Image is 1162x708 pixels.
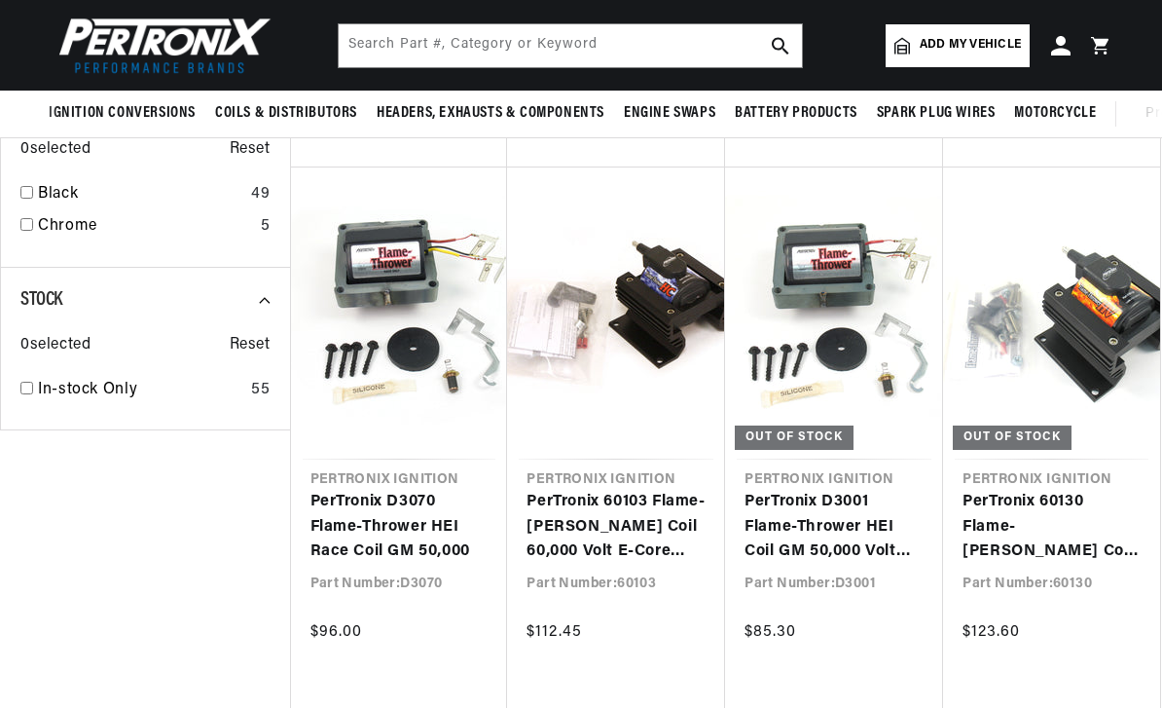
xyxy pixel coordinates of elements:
[962,490,1141,565] a: PerTronix 60130 Flame-[PERSON_NAME] Coil 60,000 Volt E-Core 3.0 ohm
[877,103,996,124] span: Spark Plug Wires
[38,182,243,207] a: Black
[261,214,271,240] div: 5
[725,91,867,136] summary: Battery Products
[1014,103,1096,124] span: Motorcycle
[49,103,196,124] span: Ignition Conversions
[377,103,604,124] span: Headers, Exhausts & Components
[230,137,271,163] span: Reset
[624,103,715,124] span: Engine Swaps
[867,91,1005,136] summary: Spark Plug Wires
[205,91,367,136] summary: Coils & Distributors
[367,91,614,136] summary: Headers, Exhausts & Components
[230,333,271,358] span: Reset
[20,137,91,163] span: 0 selected
[251,378,270,403] div: 55
[920,36,1021,55] span: Add my vehicle
[215,103,357,124] span: Coils & Distributors
[886,24,1030,67] a: Add my vehicle
[310,490,489,565] a: PerTronix D3070 Flame-Thrower HEI Race Coil GM 50,000
[759,24,802,67] button: search button
[20,333,91,358] span: 0 selected
[49,12,272,79] img: Pertronix
[251,182,270,207] div: 49
[527,490,706,565] a: PerTronix 60103 Flame-[PERSON_NAME] Coil 60,000 Volt E-Core 0.32 ohm
[38,214,253,240] a: Chrome
[339,24,802,67] input: Search Part #, Category or Keyword
[38,378,243,403] a: In-stock Only
[1004,91,1106,136] summary: Motorcycle
[744,490,924,565] a: PerTronix D3001 Flame-Thrower HEI Coil GM 50,000 Volt Red/White Wire
[614,91,725,136] summary: Engine Swaps
[20,290,62,310] span: Stock
[735,103,857,124] span: Battery Products
[49,91,205,136] summary: Ignition Conversions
